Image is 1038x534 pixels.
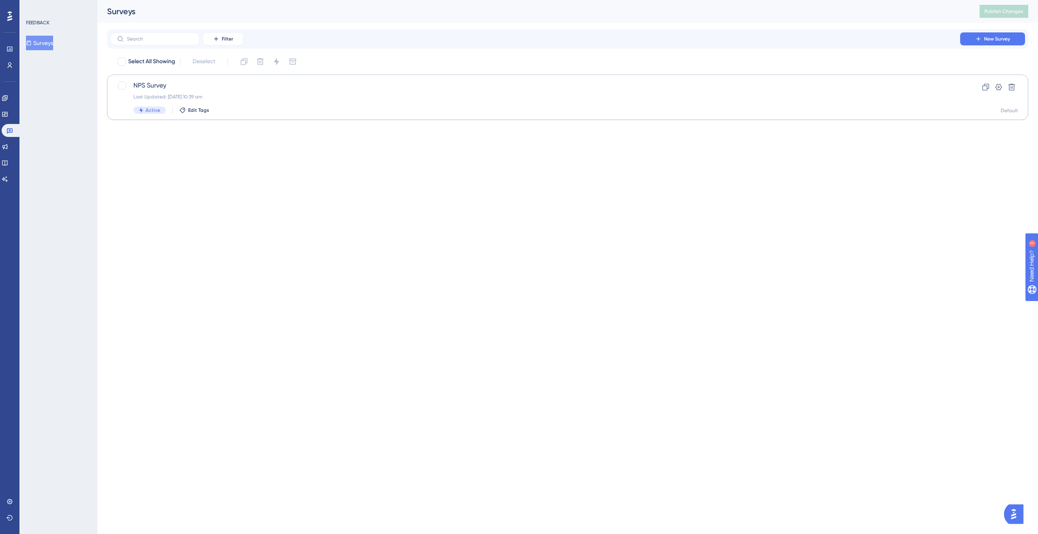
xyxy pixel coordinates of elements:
[107,6,959,17] div: Surveys
[222,36,233,42] span: Filter
[26,19,49,26] div: FEEDBACK
[127,36,193,42] input: Search
[980,5,1028,18] button: Publish Changes
[1004,502,1028,526] iframe: UserGuiding AI Assistant Launcher
[185,54,223,69] button: Deselect
[146,107,160,113] span: Active
[56,4,59,11] div: 3
[960,32,1025,45] button: New Survey
[26,36,53,50] button: Surveys
[1001,107,1018,114] div: Default
[133,81,937,90] span: NPS Survey
[188,107,209,113] span: Edit Tags
[203,32,243,45] button: Filter
[193,57,215,66] span: Deselect
[984,36,1010,42] span: New Survey
[984,8,1023,15] span: Publish Changes
[128,57,175,66] span: Select All Showing
[133,94,937,100] div: Last Updated: [DATE] 10:39 am
[179,107,209,113] button: Edit Tags
[19,2,51,12] span: Need Help?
